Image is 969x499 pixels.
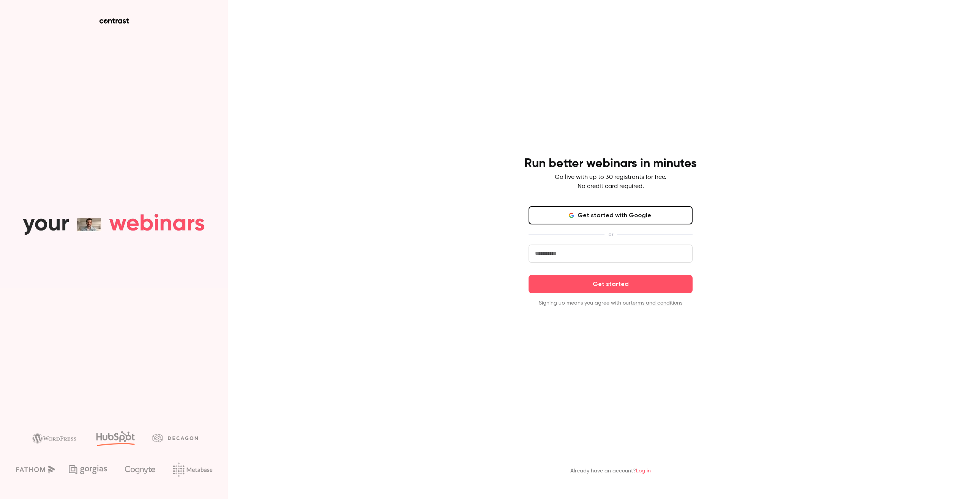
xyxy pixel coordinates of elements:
p: Already have an account? [570,467,651,475]
p: Signing up means you agree with our [529,299,693,307]
img: decagon [152,434,198,442]
button: Get started with Google [529,206,693,224]
span: or [604,231,617,238]
h4: Run better webinars in minutes [524,156,697,171]
p: Go live with up to 30 registrants for free. No credit card required. [555,173,666,191]
a: terms and conditions [631,300,682,306]
button: Get started [529,275,693,293]
a: Log in [636,468,651,474]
